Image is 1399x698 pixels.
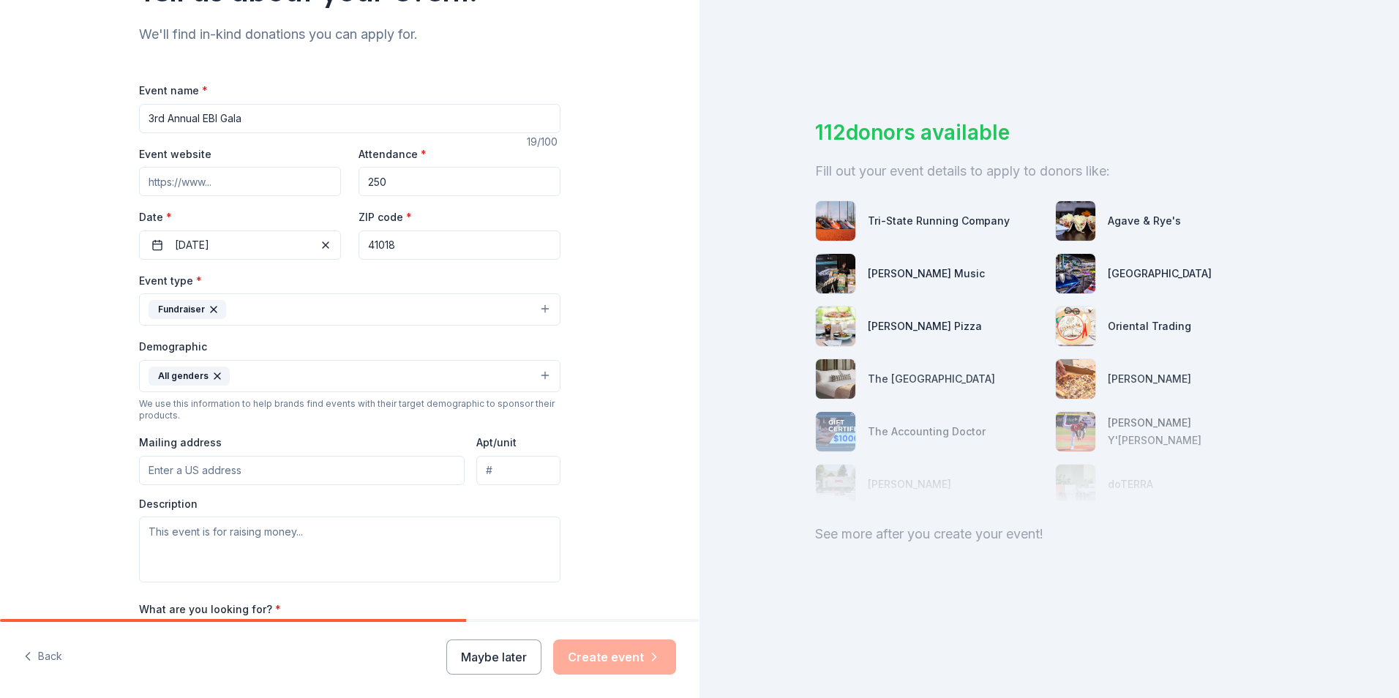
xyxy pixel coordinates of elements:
[815,522,1283,546] div: See more after you create your event!
[139,339,207,354] label: Demographic
[359,147,427,162] label: Attendance
[139,23,560,46] div: We'll find in-kind donations you can apply for.
[149,300,226,319] div: Fundraiser
[476,456,560,485] input: #
[868,265,985,282] div: [PERSON_NAME] Music
[815,160,1283,183] div: Fill out your event details to apply to donors like:
[139,456,465,485] input: Enter a US address
[1056,201,1095,241] img: photo for Agave & Rye's
[1056,254,1095,293] img: photo for National Corvette Museum
[868,318,982,335] div: [PERSON_NAME] Pizza
[139,104,560,133] input: Spring Fundraiser
[139,274,202,288] label: Event type
[139,83,208,98] label: Event name
[139,398,560,421] div: We use this information to help brands find events with their target demographic to sponsor their...
[139,360,560,392] button: All genders
[139,210,341,225] label: Date
[139,230,341,260] button: [DATE]
[1108,212,1181,230] div: Agave & Rye's
[446,639,541,675] button: Maybe later
[359,230,560,260] input: 12345 (U.S. only)
[868,212,1010,230] div: Tri-State Running Company
[23,642,62,672] button: Back
[139,602,281,617] label: What are you looking for?
[816,307,855,346] img: photo for Dewey's Pizza
[359,210,412,225] label: ZIP code
[816,201,855,241] img: photo for Tri-State Running Company
[359,167,560,196] input: 20
[816,254,855,293] img: photo for Alfred Music
[139,147,211,162] label: Event website
[527,133,560,151] div: 19 /100
[815,117,1283,148] div: 112 donors available
[476,435,517,450] label: Apt/unit
[149,367,230,386] div: All genders
[1108,318,1191,335] div: Oriental Trading
[139,435,222,450] label: Mailing address
[139,293,560,326] button: Fundraiser
[139,497,198,511] label: Description
[139,167,341,196] input: https://www...
[1056,307,1095,346] img: photo for Oriental Trading
[1108,265,1212,282] div: [GEOGRAPHIC_DATA]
